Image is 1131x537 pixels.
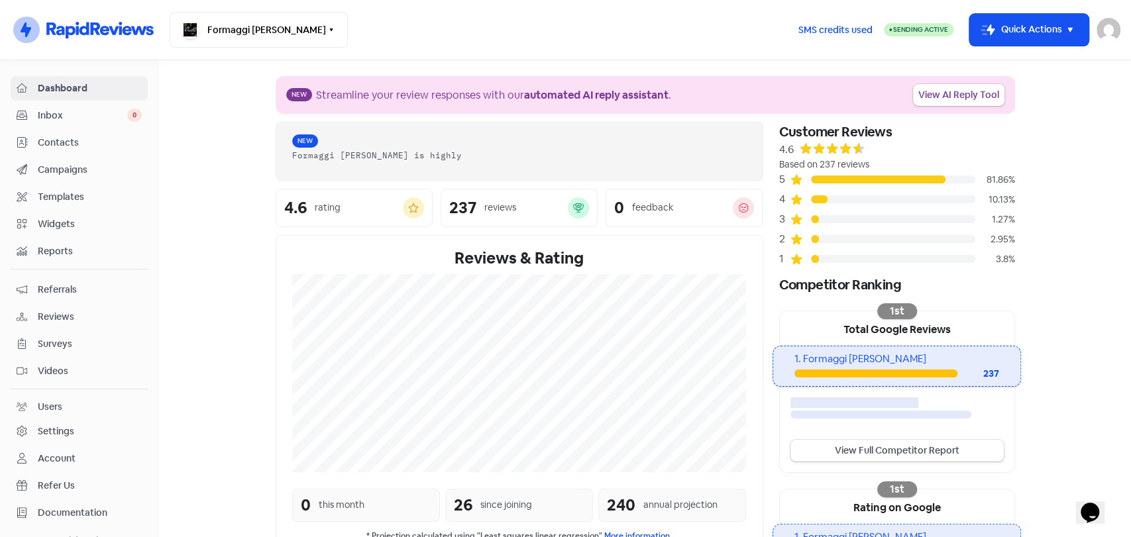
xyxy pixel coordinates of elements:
[794,352,999,367] div: 1. Formaggi [PERSON_NAME]
[316,87,671,103] div: Streamline your review responses with our .
[38,109,127,122] span: Inbox
[11,395,148,419] a: Users
[292,246,747,270] div: Reviews & Rating
[38,424,74,438] div: Settings
[38,452,76,465] div: Account
[319,498,364,512] div: this month
[780,489,1014,524] div: Rating on Google
[779,275,1015,295] div: Competitor Ranking
[292,149,747,162] div: Formaggi [PERSON_NAME] is highly
[913,84,1004,106] a: View AI Reply Tool
[779,142,794,158] div: 4.6
[614,200,624,216] div: 0
[170,12,348,48] button: Formaggi [PERSON_NAME]
[11,305,148,329] a: Reviews
[11,103,148,128] a: Inbox 0
[441,189,598,227] a: 237reviews
[315,201,341,215] div: rating
[779,158,1015,171] div: Based on 237 reviews
[38,479,142,493] span: Refer Us
[480,498,532,512] div: since joining
[11,239,148,264] a: Reports
[1097,18,1120,42] img: User
[893,25,948,34] span: Sending Active
[11,473,148,498] a: Refer Us
[484,201,516,215] div: reviews
[779,171,790,187] div: 5
[11,446,148,471] a: Account
[38,81,142,95] span: Dashboard
[38,283,142,297] span: Referrals
[779,122,1015,142] div: Customer Reviews
[1075,484,1118,524] iframe: chat widget
[276,189,433,227] a: 4.6rating
[798,23,873,37] span: SMS credits used
[779,251,790,267] div: 1
[606,189,763,227] a: 0feedback
[38,337,142,351] span: Surveys
[11,419,148,444] a: Settings
[38,136,142,150] span: Contacts
[969,14,1089,46] button: Quick Actions
[787,22,884,36] a: SMS credits used
[884,22,953,38] a: Sending Active
[607,493,635,517] div: 240
[449,200,476,216] div: 237
[292,134,318,148] span: New
[38,364,142,378] span: Videos
[975,252,1015,266] div: 3.8%
[38,506,142,520] span: Documentation
[975,193,1015,207] div: 10.13%
[524,88,669,102] b: automated AI reply assistant
[780,311,1014,346] div: Total Google Reviews
[38,190,142,204] span: Templates
[779,191,790,207] div: 4
[975,173,1015,187] div: 81.86%
[975,213,1015,226] div: 1.27%
[454,493,472,517] div: 26
[11,332,148,356] a: Surveys
[38,217,142,231] span: Widgets
[975,232,1015,246] div: 2.95%
[11,130,148,155] a: Contacts
[790,440,1004,462] a: View Full Competitor Report
[11,212,148,236] a: Widgets
[632,201,673,215] div: feedback
[11,359,148,383] a: Videos
[11,158,148,182] a: Campaigns
[284,200,307,216] div: 4.6
[38,163,142,177] span: Campaigns
[877,481,917,497] div: 1st
[127,109,142,122] span: 0
[38,244,142,258] span: Reports
[779,231,790,247] div: 2
[286,88,312,101] span: New
[11,185,148,209] a: Templates
[38,400,62,414] div: Users
[877,303,917,319] div: 1st
[38,310,142,324] span: Reviews
[11,76,148,101] a: Dashboard
[11,277,148,302] a: Referrals
[957,367,1000,381] div: 237
[11,501,148,525] a: Documentation
[779,211,790,227] div: 3
[301,493,311,517] div: 0
[643,498,718,512] div: annual projection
